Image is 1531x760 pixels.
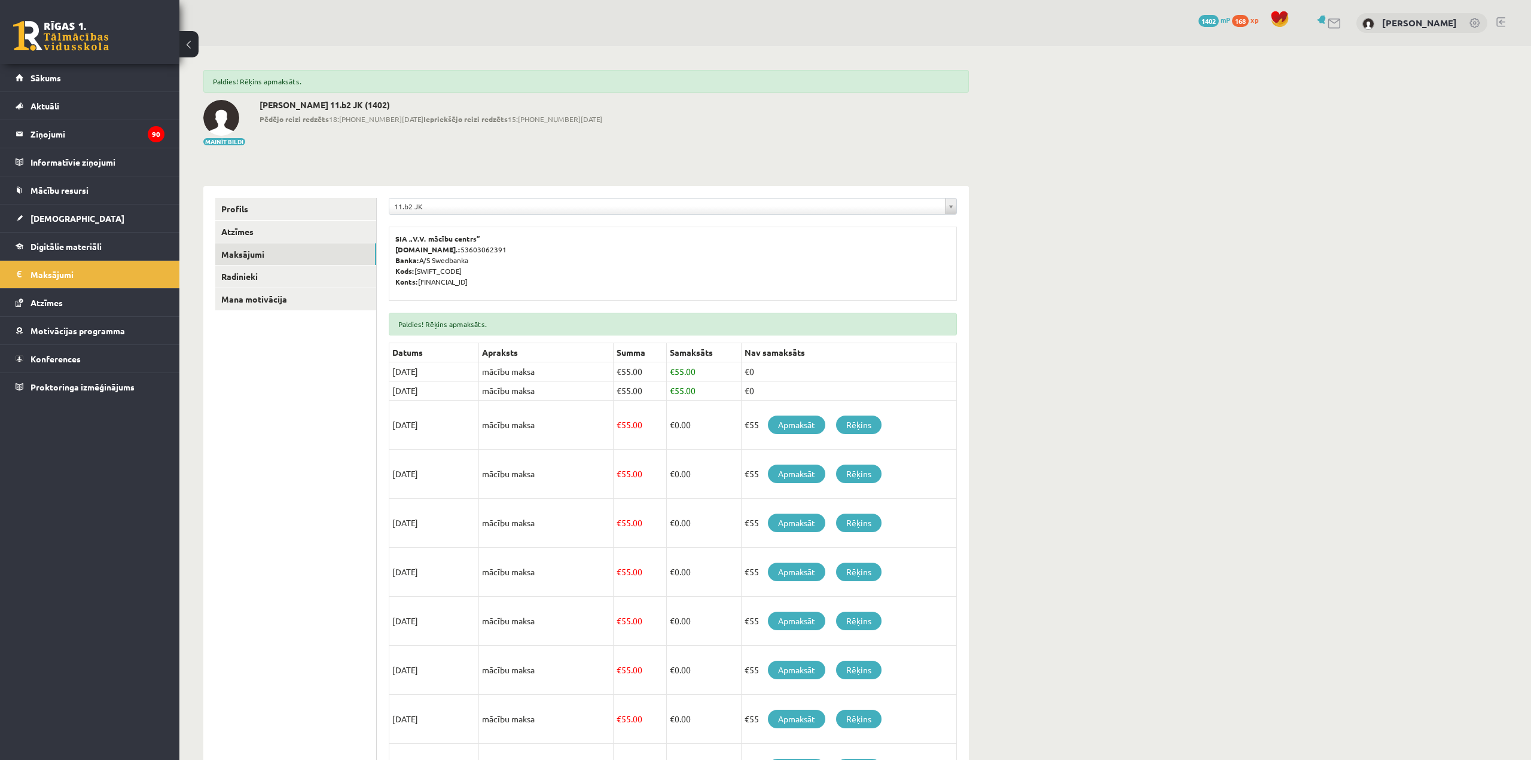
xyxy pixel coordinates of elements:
b: Konts: [395,277,418,286]
a: Proktoringa izmēģinājums [16,373,164,401]
td: 55.00 [614,597,667,646]
td: [DATE] [389,646,479,695]
span: € [617,419,621,430]
td: mācību maksa [479,401,614,450]
td: €55 [741,646,956,695]
a: Apmaksāt [768,661,825,679]
td: 0.00 [666,646,741,695]
b: Iepriekšējo reizi redzēts [423,114,508,124]
span: € [670,366,675,377]
span: € [670,713,675,724]
span: € [617,517,621,528]
span: € [670,664,675,675]
span: Sākums [31,72,61,83]
a: 1402 mP [1198,15,1230,25]
img: Liena Lūsīte [203,100,239,136]
th: Summa [614,343,667,362]
td: mācību maksa [479,450,614,499]
span: 168 [1232,15,1249,27]
td: mācību maksa [479,362,614,381]
td: [DATE] [389,499,479,548]
a: Atzīmes [215,221,376,243]
a: Aktuāli [16,92,164,120]
a: Rēķins [836,563,882,581]
span: 1402 [1198,15,1219,27]
a: [PERSON_NAME] [1382,17,1457,29]
td: 55.00 [614,450,667,499]
td: [DATE] [389,695,479,744]
td: 55.00 [614,499,667,548]
span: € [670,419,675,430]
span: € [617,713,621,724]
span: Atzīmes [31,297,63,308]
td: 55.00 [614,646,667,695]
span: € [670,615,675,626]
span: Proktoringa izmēģinājums [31,381,135,392]
td: [DATE] [389,362,479,381]
a: 168 xp [1232,15,1264,25]
td: 0.00 [666,450,741,499]
span: mP [1221,15,1230,25]
a: Apmaksāt [768,563,825,581]
a: Motivācijas programma [16,317,164,344]
a: 11.b2 JK [389,199,956,214]
a: Rēķins [836,710,882,728]
td: [DATE] [389,450,479,499]
a: Rēķins [836,416,882,434]
td: 0.00 [666,695,741,744]
a: Konferences [16,345,164,373]
td: 0.00 [666,499,741,548]
legend: Informatīvie ziņojumi [31,148,164,176]
td: [DATE] [389,548,479,597]
b: SIA „V.V. mācību centrs” [395,234,481,243]
a: Apmaksāt [768,514,825,532]
td: €55 [741,597,956,646]
td: [DATE] [389,597,479,646]
span: € [617,468,621,479]
td: [DATE] [389,401,479,450]
td: €55 [741,695,956,744]
span: 18:[PHONE_NUMBER][DATE] 15:[PHONE_NUMBER][DATE] [260,114,602,124]
a: Rēķins [836,661,882,679]
a: Rēķins [836,465,882,483]
td: 0.00 [666,548,741,597]
th: Apraksts [479,343,614,362]
a: Ziņojumi90 [16,120,164,148]
a: [DEMOGRAPHIC_DATA] [16,205,164,232]
img: Liena Lūsīte [1362,18,1374,30]
td: mācību maksa [479,381,614,401]
a: Maksājumi [16,261,164,288]
td: €0 [741,381,956,401]
td: 55.00 [614,362,667,381]
span: € [670,468,675,479]
b: Kods: [395,266,414,276]
td: €55 [741,499,956,548]
a: Informatīvie ziņojumi [16,148,164,176]
td: 55.00 [614,695,667,744]
span: Mācību resursi [31,185,89,196]
td: 0.00 [666,597,741,646]
td: €55 [741,548,956,597]
a: Rēķins [836,514,882,532]
a: Rēķins [836,612,882,630]
td: 55.00 [614,401,667,450]
b: Banka: [395,255,419,265]
legend: Maksājumi [31,261,164,288]
p: 53603062391 A/S Swedbanka [SWIFT_CODE] [FINANCIAL_ID] [395,233,950,287]
td: mācību maksa [479,646,614,695]
td: 55.00 [666,381,741,401]
a: Profils [215,198,376,220]
td: 55.00 [614,548,667,597]
span: Motivācijas programma [31,325,125,336]
b: Pēdējo reizi redzēts [260,114,329,124]
span: Aktuāli [31,100,59,111]
th: Samaksāts [666,343,741,362]
a: Apmaksāt [768,612,825,630]
a: Apmaksāt [768,710,825,728]
span: € [617,566,621,577]
th: Datums [389,343,479,362]
a: Atzīmes [16,289,164,316]
span: [DEMOGRAPHIC_DATA] [31,213,124,224]
span: € [617,615,621,626]
td: 0.00 [666,401,741,450]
